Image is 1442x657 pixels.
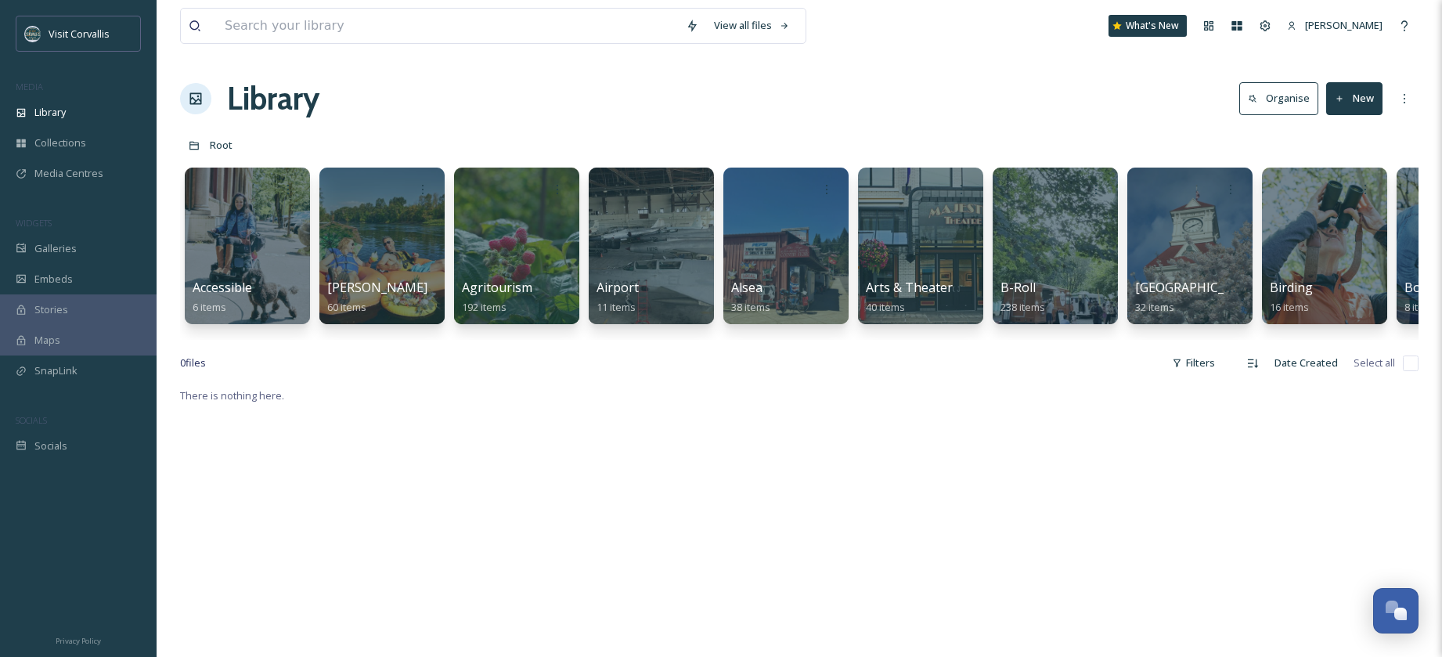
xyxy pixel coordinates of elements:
span: Stories [34,302,68,317]
span: 60 items [327,300,366,314]
a: Accessible6 items [193,280,252,314]
a: Arts & Theater40 items [866,280,953,314]
span: WIDGETS [16,217,52,229]
a: [PERSON_NAME] [1279,10,1390,41]
input: Search your library [217,9,678,43]
span: Agritourism [462,279,532,296]
span: 238 items [1000,300,1045,314]
a: Alsea38 items [731,280,770,314]
span: Alsea [731,279,762,296]
span: MEDIA [16,81,43,92]
span: 40 items [866,300,905,314]
span: SOCIALS [16,414,47,426]
span: Select all [1354,356,1395,370]
span: 38 items [731,300,770,314]
a: Airport11 items [597,280,639,314]
span: Embeds [34,272,73,287]
span: Galleries [34,241,77,256]
span: Visit Corvallis [49,27,110,41]
a: Agritourism192 items [462,280,532,314]
a: Birding16 items [1270,280,1313,314]
span: 11 items [597,300,636,314]
span: Library [34,105,66,120]
span: SnapLink [34,363,78,378]
span: Birding [1270,279,1313,296]
a: Privacy Policy [56,630,101,649]
span: 0 file s [180,356,206,370]
button: Organise [1239,82,1318,114]
span: There is nothing here. [180,388,284,403]
a: Library [227,75,319,122]
span: 16 items [1270,300,1309,314]
span: [PERSON_NAME] [327,279,427,296]
a: View all files [706,10,798,41]
button: Open Chat [1373,588,1419,634]
a: [GEOGRAPHIC_DATA]32 items [1135,280,1261,314]
span: [GEOGRAPHIC_DATA] [1135,279,1261,296]
span: Airport [597,279,639,296]
div: Filters [1164,348,1223,378]
span: Media Centres [34,166,103,181]
span: 32 items [1135,300,1174,314]
span: Arts & Theater [866,279,953,296]
span: B-Roll [1000,279,1036,296]
div: Date Created [1267,348,1346,378]
span: Maps [34,333,60,348]
span: [PERSON_NAME] [1305,18,1383,32]
a: [PERSON_NAME]60 items [327,280,427,314]
a: What's New [1109,15,1187,37]
span: Root [210,138,233,152]
span: Accessible [193,279,252,296]
span: 6 items [193,300,226,314]
span: 8 items [1404,300,1438,314]
img: visit-corvallis-badge-dark-blue-orange%281%29.png [25,26,41,42]
a: B-Roll238 items [1000,280,1045,314]
span: Socials [34,439,67,453]
span: Collections [34,135,86,150]
span: Privacy Policy [56,636,101,646]
button: New [1326,82,1383,114]
span: 192 items [462,300,507,314]
a: Root [210,135,233,154]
